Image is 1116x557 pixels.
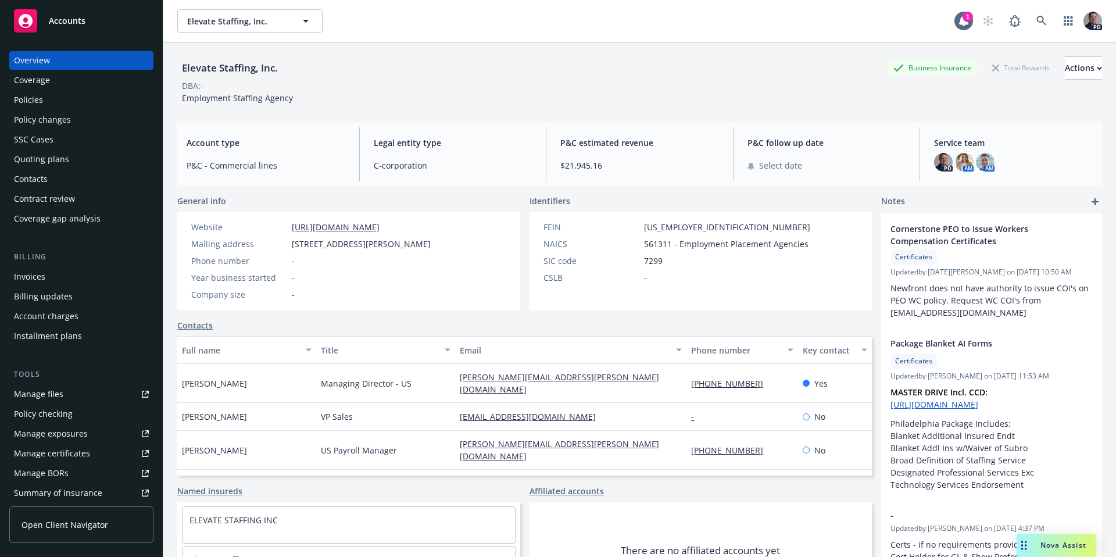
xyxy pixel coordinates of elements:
span: [US_EMPLOYER_IDENTIFICATION_NUMBER] [644,221,810,233]
div: FEIN [543,221,639,233]
button: Nova Assist [1017,534,1096,557]
span: Open Client Navigator [22,519,108,531]
span: P&C - Commercial lines [187,159,345,172]
div: SSC Cases [14,130,53,149]
a: add [1088,195,1102,209]
img: photo [955,153,974,172]
a: Search [1030,9,1053,33]
span: Newfront does not have authority to issue COI's on PEO WC policy. Request WC COI's from [EMAIL_AD... [890,283,1091,318]
div: Title [321,344,438,356]
div: Policy changes [14,110,71,129]
a: Coverage [9,71,153,90]
a: [EMAIL_ADDRESS][DOMAIN_NAME] [460,411,605,422]
button: Key contact [798,336,872,364]
a: Switch app [1057,9,1080,33]
button: Email [455,336,686,364]
span: $21,945.16 [560,159,719,172]
span: - [292,272,295,284]
div: Package Blanket AI FormsCertificatesUpdatedby [PERSON_NAME] on [DATE] 11:53 AMMASTER DRIVE Incl. ... [881,328,1102,500]
span: No [814,410,825,423]
img: photo [1083,12,1102,30]
a: Named insureds [177,485,242,497]
a: [PHONE_NUMBER] [691,378,772,389]
div: Manage BORs [14,464,69,483]
span: No [814,444,825,456]
div: Drag to move [1017,534,1031,557]
p: Philadelphia Package Includes: Blanket Additional Insured Endt Blanket Addl Ins w/Waiver of Subro... [890,417,1093,491]
a: Contract review [9,190,153,208]
span: General info [177,195,226,207]
a: Policy changes [9,110,153,129]
div: SIC code [543,255,639,267]
div: Email [460,344,669,356]
div: Manage files [14,385,63,404]
span: Notes [881,195,905,209]
span: Nova Assist [1040,540,1086,550]
a: Manage BORs [9,464,153,483]
img: photo [934,153,953,172]
span: [STREET_ADDRESS][PERSON_NAME] [292,238,431,250]
span: VP Sales [321,410,353,423]
span: Elevate Staffing, Inc. [187,15,288,27]
div: DBA: - [182,80,203,92]
a: Invoices [9,267,153,286]
a: Billing updates [9,287,153,306]
div: Phone number [691,344,780,356]
span: US Payroll Manager [321,444,397,456]
img: photo [976,153,995,172]
div: Billing [9,251,153,263]
a: - [691,411,703,422]
span: Select date [759,159,802,172]
div: CSLB [543,272,639,284]
div: NAICS [543,238,639,250]
div: Contract review [14,190,75,208]
div: Business Insurance [888,60,977,75]
div: Quoting plans [14,150,69,169]
button: Phone number [686,336,797,364]
div: Company size [191,288,287,301]
a: Summary of insurance [9,484,153,502]
span: Service team [934,137,1093,149]
span: Identifiers [530,195,570,207]
a: Contacts [9,170,153,188]
a: Manage exposures [9,424,153,443]
span: 561311 - Employment Placement Agencies [644,238,809,250]
div: Cornerstone PEO to Issue Workers Compensation CertificatesCertificatesUpdatedby [DATE][PERSON_NAM... [881,213,1102,328]
span: Certificates [895,252,932,262]
strong: MASTER DRIVE Incl. CCD: [890,387,988,398]
a: Affiliated accounts [530,485,604,497]
div: Total Rewards [986,60,1056,75]
a: Coverage gap analysis [9,209,153,228]
div: Contacts [14,170,48,188]
a: Report a Bug [1003,9,1026,33]
span: Yes [814,377,828,390]
div: Billing updates [14,287,73,306]
span: [PERSON_NAME] [182,377,247,390]
a: [PERSON_NAME][EMAIL_ADDRESS][PERSON_NAME][DOMAIN_NAME] [460,372,659,395]
div: Full name [182,344,299,356]
div: 1 [963,12,973,22]
span: C-corporation [374,159,532,172]
a: Quoting plans [9,150,153,169]
button: Actions [1065,56,1102,80]
a: ELEVATE STAFFING INC [189,515,278,526]
div: Policy checking [14,405,73,423]
button: Full name [177,336,316,364]
span: Certificates [895,356,932,366]
span: Accounts [49,16,85,26]
div: Actions [1065,57,1102,79]
div: Website [191,221,287,233]
span: Updated by [DATE][PERSON_NAME] on [DATE] 10:50 AM [890,267,1093,277]
div: Summary of insurance [14,484,102,502]
div: Manage exposures [14,424,88,443]
a: Accounts [9,5,153,37]
span: Legal entity type [374,137,532,149]
a: [URL][DOMAIN_NAME] [890,399,978,410]
span: 7299 [644,255,663,267]
div: Installment plans [14,327,82,345]
span: Updated by [PERSON_NAME] on [DATE] 11:53 AM [890,371,1093,381]
div: Phone number [191,255,287,267]
span: - [292,288,295,301]
div: Invoices [14,267,45,286]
